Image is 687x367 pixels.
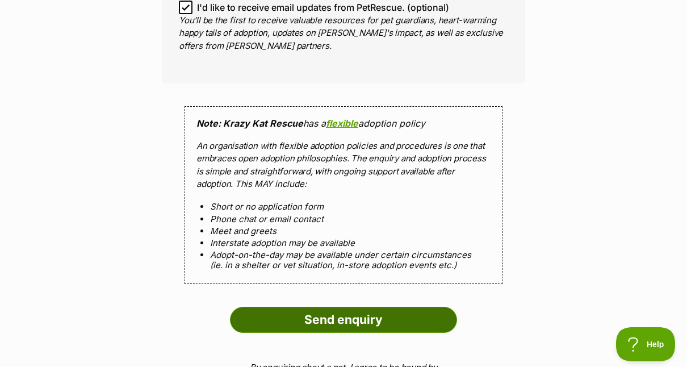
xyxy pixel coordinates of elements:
input: Send enquiry [230,307,457,333]
p: You'll be the first to receive valuable resources for pet guardians, heart-warming happy tails of... [179,14,508,53]
li: Phone chat or email contact [210,214,477,224]
li: Short or no application form [210,202,477,211]
li: Adopt-on-the-day may be available under certain circumstances (ie. in a shelter or vet situation,... [210,250,477,270]
a: flexible [326,118,358,129]
iframe: Help Scout Beacon - Open [616,327,676,361]
span: I'd like to receive email updates from PetRescue. (optional) [197,1,449,14]
div: has a adoption policy [185,106,502,284]
p: An organisation with flexible adoption policies and procedures is one that embraces open adoption... [196,140,491,191]
li: Meet and greets [210,226,477,236]
strong: Note: Krazy Kat Rescue [196,118,303,129]
li: Interstate adoption may be available [210,238,477,248]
